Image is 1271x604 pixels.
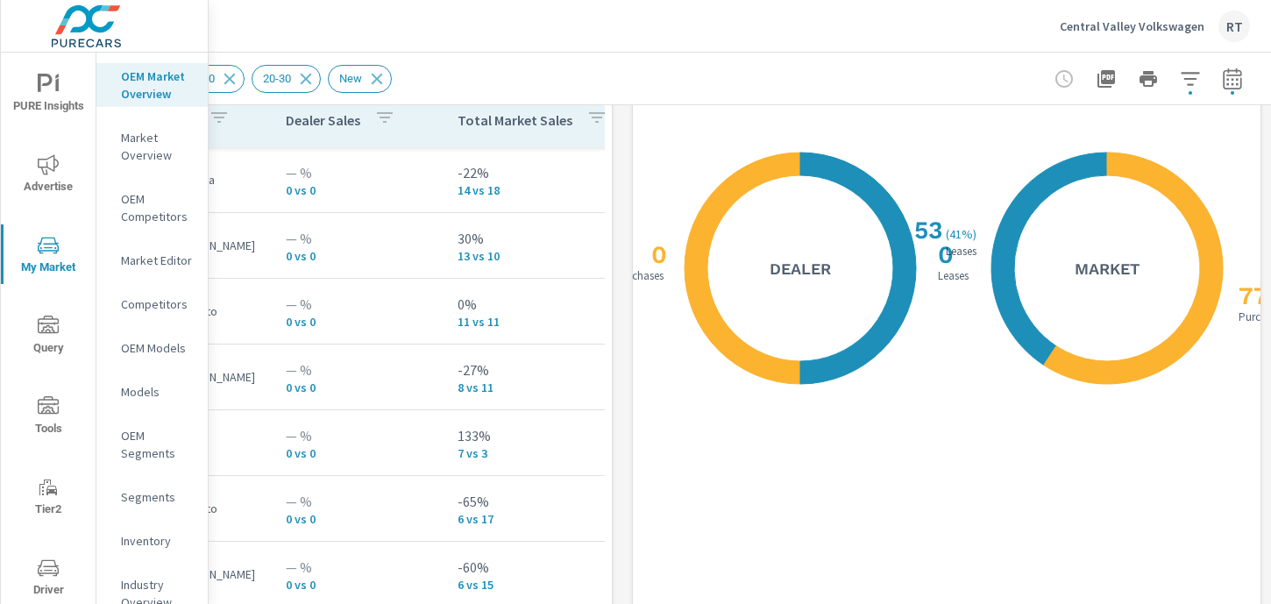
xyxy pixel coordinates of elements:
p: Models [121,383,194,401]
p: 8 vs 11 [458,380,643,394]
div: OEM Competitors [96,186,208,230]
h2: 53 [911,216,942,245]
div: Segments [96,484,208,510]
div: New [328,65,392,93]
div: Models [96,379,208,405]
p: 30% [458,228,643,249]
p: -65% [458,491,643,512]
h2: 77 [1235,281,1268,310]
span: 20-30 [252,72,302,85]
span: Query [6,316,90,359]
p: Competitors [121,295,194,313]
button: "Export Report to PDF" [1089,61,1124,96]
p: Purchases [612,270,667,281]
p: Segments [121,488,194,506]
p: Central Valley Volkswagen [1060,18,1204,34]
p: [PERSON_NAME] [170,237,258,254]
span: Tools [6,396,90,439]
p: 0 vs 0 [286,380,430,394]
div: OEM Models [96,335,208,361]
p: 11 vs 11 [458,315,643,329]
div: Inventory [96,528,208,554]
p: 6 vs 17 [458,512,643,526]
h5: Market [1075,259,1140,279]
div: Competitors [96,291,208,317]
p: Leases [942,245,980,257]
button: Select Date Range [1215,61,1250,96]
p: 0 vs 0 [286,183,430,197]
span: New [329,72,373,85]
div: 10-20 [175,65,245,93]
p: Modesto [170,302,258,320]
p: — % [286,491,430,512]
p: Modesto [170,500,258,517]
p: 0 vs 0 [286,578,430,592]
p: 0 vs 0 [286,249,430,263]
span: Driver [6,558,90,600]
p: 133% [458,425,643,446]
p: — % [286,162,430,183]
span: My Market [6,235,90,278]
span: Advertise [6,154,90,197]
p: 0 vs 0 [286,512,430,526]
p: Market Overview [121,129,194,164]
div: Market Editor [96,247,208,274]
div: Market Overview [96,124,208,168]
p: — % [286,425,430,446]
h5: Dealer [770,259,831,279]
button: Print Report [1131,61,1166,96]
p: Total Market Sales [458,111,572,129]
p: OEM Models [121,339,194,357]
div: OEM Segments [96,423,208,466]
p: [PERSON_NAME] [170,368,258,386]
p: 0% [458,294,643,315]
p: 7 vs 3 [458,446,643,460]
p: — % [286,228,430,249]
p: — % [286,294,430,315]
p: -27% [458,359,643,380]
h2: 0 [648,240,667,269]
p: 0 vs 0 [286,315,430,329]
p: 6 vs 15 [458,578,643,592]
p: Leases [934,270,972,281]
h2: 0 [934,240,954,269]
p: Ripon [170,434,258,451]
p: OEM Segments [121,427,194,462]
p: [PERSON_NAME] [170,565,258,583]
button: Apply Filters [1173,61,1208,96]
p: Market Editor [121,252,194,269]
p: -22% [458,162,643,183]
p: 0 vs 0 [286,446,430,460]
p: -60% [458,557,643,578]
div: OEM Market Overview [96,63,208,107]
p: Dealer Sales [286,111,360,129]
div: 20-30 [252,65,321,93]
p: — % [286,359,430,380]
p: Inventory [121,532,194,550]
p: ( 41% ) [946,226,980,242]
p: — % [286,557,430,578]
span: PURE Insights [6,74,90,117]
p: OEM Competitors [121,190,194,225]
p: Manteca [170,171,258,188]
p: OEM Market Overview [121,68,194,103]
span: Tier2 [6,477,90,520]
p: 13 vs 10 [458,249,643,263]
p: 14 vs 18 [458,183,643,197]
div: RT [1218,11,1250,42]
